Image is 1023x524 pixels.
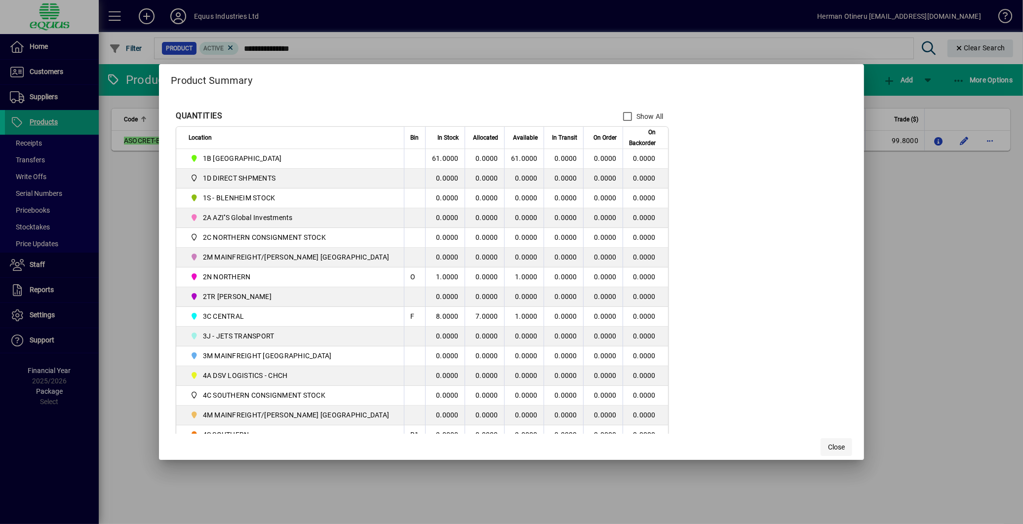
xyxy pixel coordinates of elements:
span: 3M MAINFREIGHT WELLINGTON [189,350,393,362]
span: 4C SOUTHERN CONSIGNMENT STOCK [203,390,325,400]
td: 0.0000 [623,406,668,425]
span: 0.0000 [594,372,617,379]
td: 0.0000 [623,149,668,169]
span: 0.0000 [554,372,577,379]
span: 2M MAINFREIGHT/OWENS AUCKLAND [189,251,393,263]
span: 0.0000 [594,391,617,399]
td: 0.0000 [623,307,668,327]
span: 0.0000 [594,312,617,320]
span: 1B BLENHEIM [189,152,393,164]
span: 4A DSV LOGISTICS - CHCH [189,370,393,381]
td: 0.0000 [425,346,465,366]
td: 0.0000 [623,386,668,406]
td: 0.0000 [425,188,465,208]
td: 0.0000 [504,327,544,346]
td: O [404,267,425,287]
span: 2A AZI''S Global Investments [203,213,293,223]
span: On Backorder [629,127,656,149]
span: 0.0000 [554,253,577,261]
td: 7.0000 [465,307,504,327]
span: On Order [593,132,617,143]
span: 0.0000 [594,233,617,241]
span: 1S - BLENHEIM STOCK [203,193,275,203]
td: 0.0000 [623,248,668,267]
span: 3M MAINFREIGHT [GEOGRAPHIC_DATA] [203,351,332,361]
h2: Product Summary [159,64,864,93]
span: 4S SOUTHERN [203,430,249,440]
td: 0.0000 [465,149,504,169]
td: 0.0000 [504,228,544,248]
span: 0.0000 [554,233,577,241]
td: 0.0000 [425,287,465,307]
td: 0.0000 [504,208,544,228]
td: 0.0000 [504,406,544,425]
span: 0.0000 [554,273,577,281]
span: 2C NORTHERN CONSIGNMENT STOCK [203,232,326,242]
span: 0.0000 [594,253,617,261]
td: 0.0000 [623,267,668,287]
span: 2N NORTHERN [203,272,251,282]
span: 0.0000 [554,214,577,222]
span: 4A DSV LOGISTICS - CHCH [203,371,288,380]
span: In Transit [552,132,577,143]
span: 0.0000 [554,174,577,182]
td: 0.0000 [623,425,668,445]
span: 3J - JETS TRANSPORT [189,330,393,342]
td: 1.0000 [504,307,544,327]
td: 0.0000 [425,169,465,188]
span: 0.0000 [594,293,617,300]
td: 0.0000 [623,366,668,386]
span: Available [513,132,538,143]
td: 0.0000 [465,346,504,366]
td: 0.0000 [465,169,504,188]
span: In Stock [437,132,459,143]
label: Show All [634,112,664,121]
td: 0.0000 [465,366,504,386]
span: 0.0000 [594,431,617,439]
td: 0.0000 [465,188,504,208]
div: QUANTITIES [176,110,222,122]
span: 4M MAINFREIGHT/OWENS CHRISTCHURCH [189,409,393,421]
span: 4C SOUTHERN CONSIGNMENT STOCK [189,389,393,401]
span: 1B [GEOGRAPHIC_DATA] [203,153,282,163]
td: 0.0000 [425,228,465,248]
td: 0.0000 [465,386,504,406]
td: 0.0000 [465,228,504,248]
td: 0.0000 [425,208,465,228]
span: 0.0000 [594,214,617,222]
span: 0.0000 [594,154,617,162]
td: 61.0000 [425,149,465,169]
span: 0.0000 [554,411,577,419]
span: 0.0000 [554,293,577,300]
span: 1D DIRECT SHPMENTS [203,173,276,183]
span: 0.0000 [554,391,577,399]
td: 0.0000 [623,208,668,228]
td: 0.0000 [623,327,668,346]
td: F [404,307,425,327]
td: 0.0000 [465,287,504,307]
td: 0.0000 [425,248,465,267]
td: 0.0000 [504,366,544,386]
td: 0.0000 [504,169,544,188]
td: 0.0000 [623,188,668,208]
span: 0.0000 [554,332,577,340]
span: Location [189,132,212,143]
span: 0.0000 [594,174,617,182]
span: 2N NORTHERN [189,271,393,283]
button: Close [821,438,852,456]
span: 0.0000 [554,194,577,202]
td: 0.0000 [623,228,668,248]
td: 9.0000 [504,425,544,445]
span: Close [828,442,845,452]
span: 4S SOUTHERN [189,429,393,441]
td: 8.0000 [425,307,465,327]
td: 0.0000 [465,267,504,287]
td: 0.0000 [504,248,544,267]
span: 3C CENTRAL [189,310,393,322]
span: Allocated [473,132,498,143]
span: 3J - JETS TRANSPORT [203,331,275,341]
td: 0.0000 [623,169,668,188]
td: 0.0000 [465,406,504,425]
td: 0.0000 [623,346,668,366]
td: 0.0000 [504,346,544,366]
